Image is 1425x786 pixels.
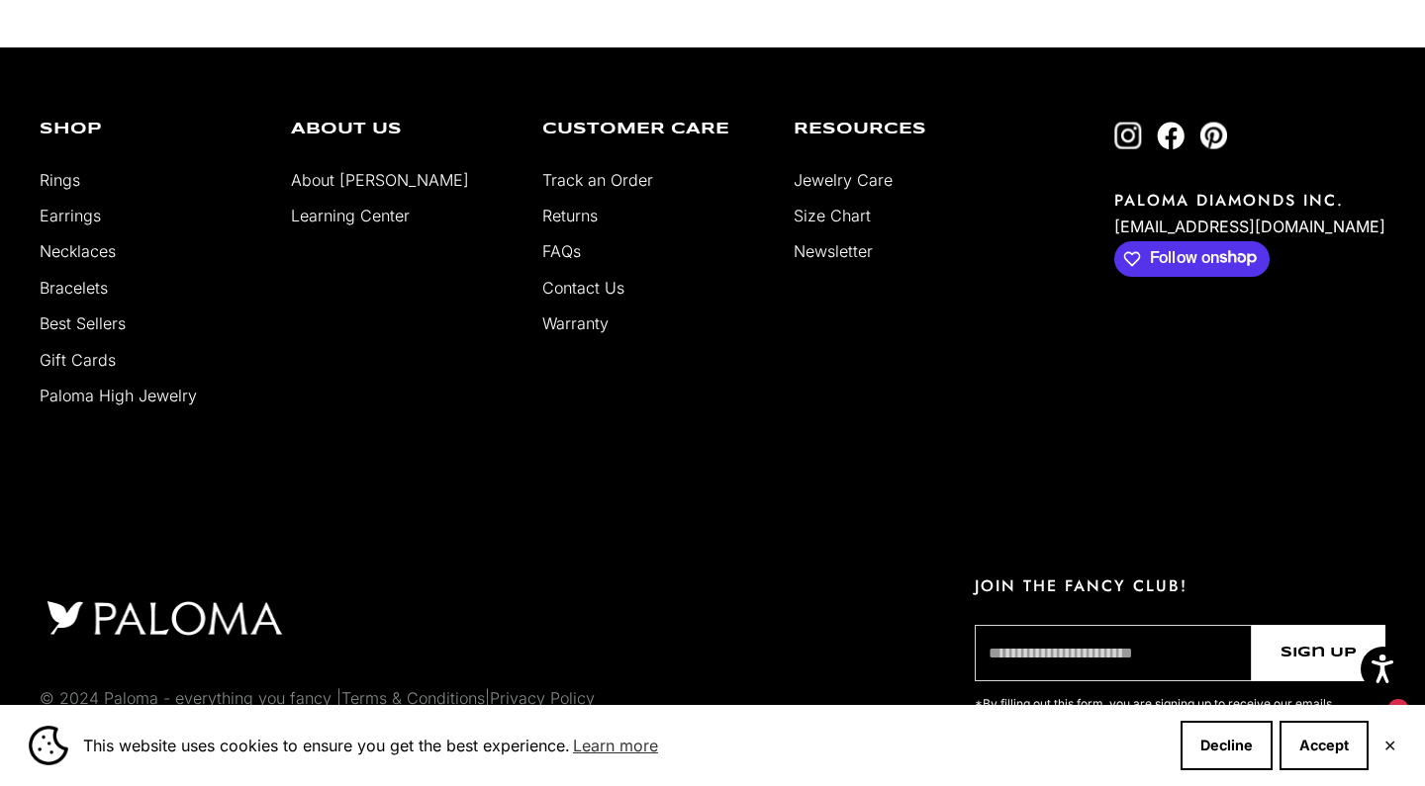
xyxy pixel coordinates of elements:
a: Jewelry Care [794,170,893,190]
a: FAQs [542,241,581,261]
button: Close [1383,740,1396,751]
a: Paloma High Jewelry [40,386,197,405]
a: Learn more [570,731,661,760]
a: Terms & Conditions [341,688,485,708]
a: Contact Us [542,278,624,298]
button: Decline [1181,721,1273,770]
span: This website uses cookies to ensure you get the best experience. [83,731,1165,760]
a: Privacy Policy [490,688,595,708]
a: Necklaces [40,241,116,261]
p: JOIN THE FANCY CLUB! [975,574,1385,597]
a: Track an Order [542,170,653,190]
img: Cookie banner [29,726,68,765]
p: [EMAIL_ADDRESS][DOMAIN_NAME] [1114,212,1385,241]
a: Bracelets [40,278,108,298]
a: Follow on Instagram [1114,122,1142,149]
a: Rings [40,170,80,190]
a: Newsletter [794,241,873,261]
a: Best Sellers [40,313,126,333]
a: Gift Cards [40,350,116,370]
p: Resources [794,122,1015,137]
a: Earrings [40,206,101,225]
p: PALOMA DIAMONDS INC. [1114,189,1385,212]
a: Follow on Facebook [1157,122,1185,149]
a: Learning Center [291,206,410,225]
a: About [PERSON_NAME] [291,170,469,190]
p: *By filling out this form, you are signing up to receive our emails. You can unsubscribe at any t... [975,694,1341,734]
button: Accept [1280,721,1369,770]
p: Shop [40,122,261,137]
a: Size Chart [794,206,871,225]
p: Customer Care [542,122,764,137]
a: Warranty [542,313,609,333]
a: Returns [542,206,598,225]
a: Follow on Pinterest [1199,122,1227,149]
span: Sign Up [1281,642,1357,664]
button: Sign Up [1252,625,1385,681]
p: About Us [291,122,513,137]
img: footer logo [40,596,289,640]
p: © 2024 Paloma - everything you fancy | | [40,685,595,711]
